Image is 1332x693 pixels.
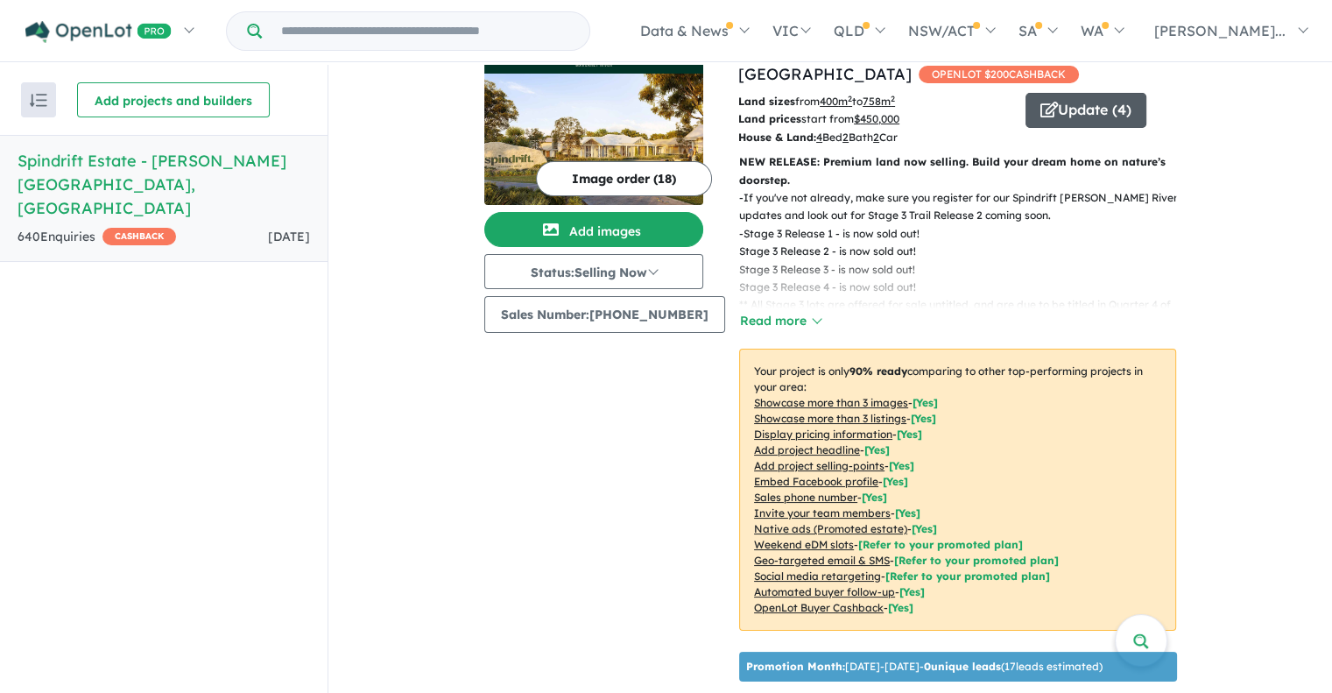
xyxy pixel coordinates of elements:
[738,131,816,144] b: House & Land:
[754,554,890,567] u: Geo-targeted email & SMS
[1025,93,1146,128] button: Update (4)
[265,12,586,50] input: Try estate name, suburb, builder or developer
[738,110,1012,128] p: start from
[924,660,1001,673] b: 0 unique leads
[1154,22,1286,39] span: [PERSON_NAME]...
[754,538,854,551] u: Weekend eDM slots
[883,475,908,488] span: [ Yes ]
[268,229,310,244] span: [DATE]
[885,569,1050,583] span: [Refer to your promoted plan]
[484,74,703,205] img: Spindrift Estate - Margaret River
[820,95,852,108] u: 400 m
[754,412,906,425] u: Showcase more than 3 listings
[864,443,890,456] span: [ Yes ]
[754,443,860,456] u: Add project headline
[754,522,907,535] u: Native ads (Promoted estate)
[484,254,703,289] button: Status:Selling Now
[899,585,925,598] span: [Yes]
[911,412,936,425] span: [ Yes ]
[754,396,908,409] u: Showcase more than 3 images
[754,459,884,472] u: Add project selling-points
[912,522,937,535] span: [Yes]
[30,94,47,107] img: sort.svg
[77,82,270,117] button: Add projects and builders
[848,94,852,103] sup: 2
[816,131,822,144] u: 4
[873,131,879,144] u: 2
[536,161,712,196] button: Image order (18)
[25,21,172,43] img: Openlot PRO Logo White
[854,112,899,125] u: $ 450,000
[484,39,703,205] a: Spindrift Estate - Margaret River LogoSpindrift Estate - Margaret River
[754,475,878,488] u: Embed Facebook profile
[738,112,801,125] b: Land prices
[754,428,892,441] u: Display pricing information
[484,212,703,247] button: Add images
[897,428,922,441] span: [ Yes ]
[754,601,884,614] u: OpenLot Buyer Cashback
[484,296,725,333] button: Sales Number:[PHONE_NUMBER]
[858,538,1023,551] span: [Refer to your promoted plan]
[102,228,176,245] span: CASHBACK
[746,659,1103,675] p: [DATE] - [DATE] - ( 17 leads estimated)
[894,554,1059,567] span: [Refer to your promoted plan]
[739,153,1176,189] p: NEW RELEASE: Premium land now selling. Build your dream home on nature’s doorstep.
[891,94,895,103] sup: 2
[852,95,895,108] span: to
[863,95,895,108] u: 758 m
[739,349,1176,631] p: Your project is only comparing to other top-performing projects in your area: - - - - - - - - - -...
[739,225,1190,332] p: - Stage 3 Release 1 - is now sold out! Stage 3 Release 2 - is now sold out! Stage 3 Release 3 - i...
[738,93,1012,110] p: from
[739,311,821,331] button: Read more
[919,66,1079,83] span: OPENLOT $ 200 CASHBACK
[889,459,914,472] span: [ Yes ]
[888,601,913,614] span: [Yes]
[895,506,920,520] span: [ Yes ]
[746,660,845,673] b: Promotion Month:
[754,491,857,504] u: Sales phone number
[738,95,795,108] b: Land sizes
[862,491,887,504] span: [ Yes ]
[913,396,938,409] span: [ Yes ]
[754,506,891,520] u: Invite your team members
[739,189,1190,225] p: - If you've not already, make sure you register for our Spindrift [PERSON_NAME] River updates and...
[18,227,176,248] div: 640 Enquir ies
[849,364,907,378] b: 90 % ready
[754,585,895,598] u: Automated buyer follow-up
[738,129,1012,146] p: Bed Bath Car
[18,149,310,220] h5: Spindrift Estate - [PERSON_NAME][GEOGRAPHIC_DATA] , [GEOGRAPHIC_DATA]
[754,569,881,583] u: Social media retargeting
[842,131,849,144] u: 2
